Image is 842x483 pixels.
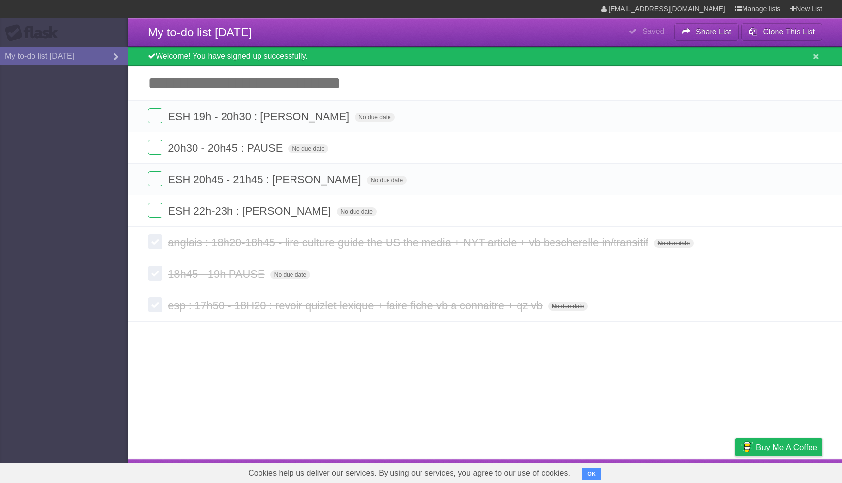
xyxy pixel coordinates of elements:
[270,270,310,279] span: No due date
[5,24,64,42] div: Flask
[722,462,748,481] a: Privacy
[168,173,364,186] span: ESH 20h45 - 21h45 : [PERSON_NAME]
[760,462,822,481] a: Suggest a feature
[148,108,162,123] label: Done
[763,28,815,36] b: Clone This List
[689,462,711,481] a: Terms
[168,205,333,217] span: ESH 22h-23h : [PERSON_NAME]
[148,266,162,281] label: Done
[642,27,664,35] b: Saved
[741,23,822,41] button: Clone This List
[637,462,677,481] a: Developers
[168,299,545,312] span: esp : 17h50 - 18H20 : revoir quizlet lexique + faire fiche vb a connaitre + qz vb
[148,234,162,249] label: Done
[148,140,162,155] label: Done
[604,462,625,481] a: About
[696,28,731,36] b: Share List
[128,47,842,66] div: Welcome! You have signed up successfully.
[735,438,822,456] a: Buy me a coffee
[148,203,162,218] label: Done
[582,468,601,480] button: OK
[148,26,252,39] span: My to-do list [DATE]
[168,236,650,249] span: anglais : 18h20-18h45 - lire culture guide the US the media + NYT article + vb bescherelle in/tra...
[367,176,407,185] span: No due date
[355,113,394,122] span: No due date
[168,110,352,123] span: ESH 19h - 20h30 : [PERSON_NAME]
[654,239,694,248] span: No due date
[740,439,753,455] img: Buy me a coffee
[168,142,285,154] span: 20h30 - 20h45 : PAUSE
[238,463,580,483] span: Cookies help us deliver our services. By using our services, you agree to our use of cookies.
[148,171,162,186] label: Done
[288,144,328,153] span: No due date
[674,23,739,41] button: Share List
[548,302,588,311] span: No due date
[168,268,267,280] span: 18h45 - 19h PAUSE
[337,207,377,216] span: No due date
[756,439,817,456] span: Buy me a coffee
[148,297,162,312] label: Done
